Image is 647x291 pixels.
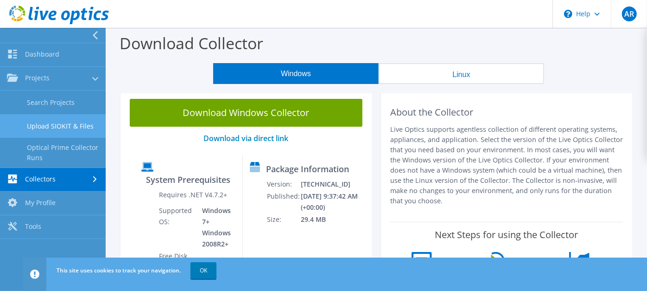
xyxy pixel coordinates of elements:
td: 29.4 MB [300,213,368,226]
button: Linux [379,63,544,84]
td: [TECHNICAL_ID] [300,178,368,190]
td: Free Disk Space: [159,250,195,273]
td: [DATE] 9:37:42 AM (+00:00) [300,190,368,213]
label: Package Information [266,164,349,174]
h2: About the Collector [390,107,623,118]
label: Requires .NET V4.7.2+ [159,190,227,200]
td: Published: [266,190,300,213]
td: Size: [266,213,300,226]
svg: \n [564,10,572,18]
button: Windows [213,63,379,84]
a: Download Windows Collector [130,99,362,127]
td: Version: [266,178,300,190]
label: Next Steps for using the Collector [435,229,578,240]
td: 5GB [195,250,235,273]
td: Supported OS: [159,205,195,250]
p: Live Optics supports agentless collection of different operating systems, appliances, and applica... [390,124,623,206]
span: AR [622,6,637,21]
label: System Prerequisites [146,175,230,184]
a: Download via direct link [204,133,289,143]
a: OK [190,262,216,279]
label: Download Collector [120,32,263,54]
span: This site uses cookies to track your navigation. [57,266,181,274]
td: Windows 7+ Windows 2008R2+ [195,205,235,250]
